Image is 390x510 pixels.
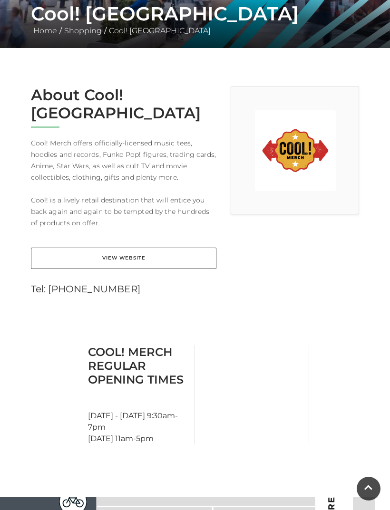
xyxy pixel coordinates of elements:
[88,345,187,386] h3: Cool! Merch Regular Opening Times
[31,137,216,229] p: Cool! Merch offers officially-licensed music tees, hoodies and records, Funko Pop! figures, tradi...
[81,345,195,444] div: [DATE] - [DATE] 9:30am-7pm [DATE] 11am-5pm
[31,2,359,25] h1: Cool! [GEOGRAPHIC_DATA]
[31,248,216,269] a: View Website
[31,26,59,35] a: Home
[24,2,366,37] div: / /
[31,86,216,123] h2: About Cool! [GEOGRAPHIC_DATA]
[62,26,104,35] a: Shopping
[31,283,140,295] a: Tel: [PHONE_NUMBER]
[107,26,213,35] a: Cool! [GEOGRAPHIC_DATA]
